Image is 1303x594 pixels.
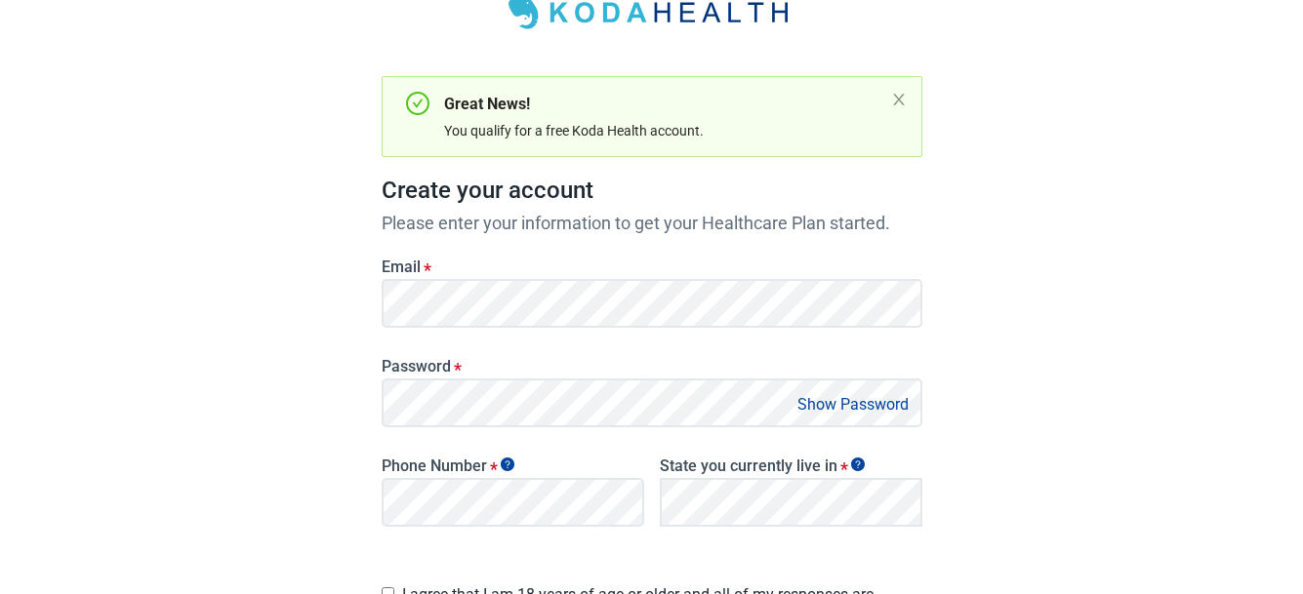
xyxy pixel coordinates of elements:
[382,357,922,376] label: Password
[501,457,514,471] span: Show tooltip
[382,210,922,236] p: Please enter your information to get your Healthcare Plan started.
[406,92,429,115] span: check-circle
[444,120,883,141] div: You qualify for a free Koda Health account.
[891,92,907,107] button: close
[660,456,922,475] label: State you currently live in
[382,257,922,276] label: Email
[792,391,915,417] button: Show Password
[382,173,922,210] h1: Create your account
[382,456,644,475] label: Phone Number
[444,95,530,113] strong: Great News!
[851,457,865,471] span: Show tooltip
